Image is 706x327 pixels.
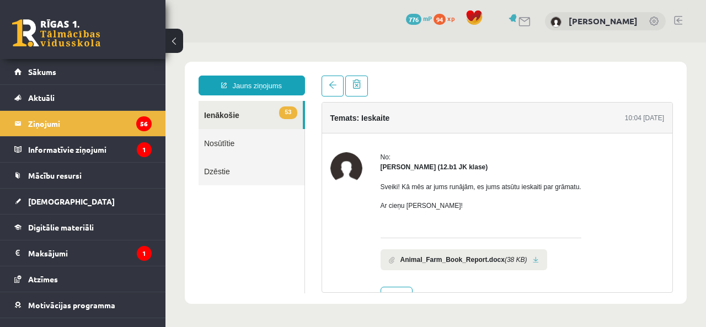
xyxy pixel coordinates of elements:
[137,142,152,157] i: 1
[14,189,152,214] a: [DEMOGRAPHIC_DATA]
[215,158,416,168] p: Ar cieņu [PERSON_NAME]!
[14,240,152,266] a: Maksājumi1
[33,87,139,115] a: Nosūtītie
[33,115,139,143] a: Dzēstie
[165,110,197,142] img: Jelizaveta Daņevska
[215,140,416,149] p: Sveiki! Kā mēs ar jums runājām, es jums atsūtu ieskaiti par grāmatu.
[114,64,131,77] span: 53
[215,121,323,128] strong: [PERSON_NAME] (12.b1 JK klase)
[14,59,152,84] a: Sākums
[215,110,416,120] div: No:
[33,58,137,87] a: 53Ienākošie
[28,196,115,206] span: [DEMOGRAPHIC_DATA]
[235,212,339,222] b: Animal_Farm_Book_Report.docx
[14,137,152,162] a: Informatīvie ziņojumi1
[28,67,56,77] span: Sākums
[28,300,115,310] span: Motivācijas programma
[14,266,152,292] a: Atzīmes
[28,93,55,103] span: Aktuāli
[28,137,152,162] legend: Informatīvie ziņojumi
[14,85,152,110] a: Aktuāli
[339,212,362,222] i: (38 KB)
[28,111,152,136] legend: Ziņojumi
[569,15,638,26] a: [PERSON_NAME]
[33,33,140,53] a: Jauns ziņojums
[28,274,58,284] span: Atzīmes
[550,17,561,28] img: Terēza Jermaka
[406,14,432,23] a: 776 mP
[14,163,152,188] a: Mācību resursi
[28,222,94,232] span: Digitālie materiāli
[434,14,446,25] span: 94
[14,215,152,240] a: Digitālie materiāli
[459,71,499,81] div: 10:04 [DATE]
[137,246,152,261] i: 1
[447,14,454,23] span: xp
[165,71,224,80] h4: Temats: Ieskaite
[28,170,82,180] span: Mācību resursi
[423,14,432,23] span: mP
[14,111,152,136] a: Ziņojumi56
[12,19,100,47] a: Rīgas 1. Tālmācības vidusskola
[406,14,421,25] span: 776
[215,244,247,264] a: Atbildēt
[14,292,152,318] a: Motivācijas programma
[434,14,460,23] a: 94 xp
[28,240,152,266] legend: Maksājumi
[136,116,152,131] i: 56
